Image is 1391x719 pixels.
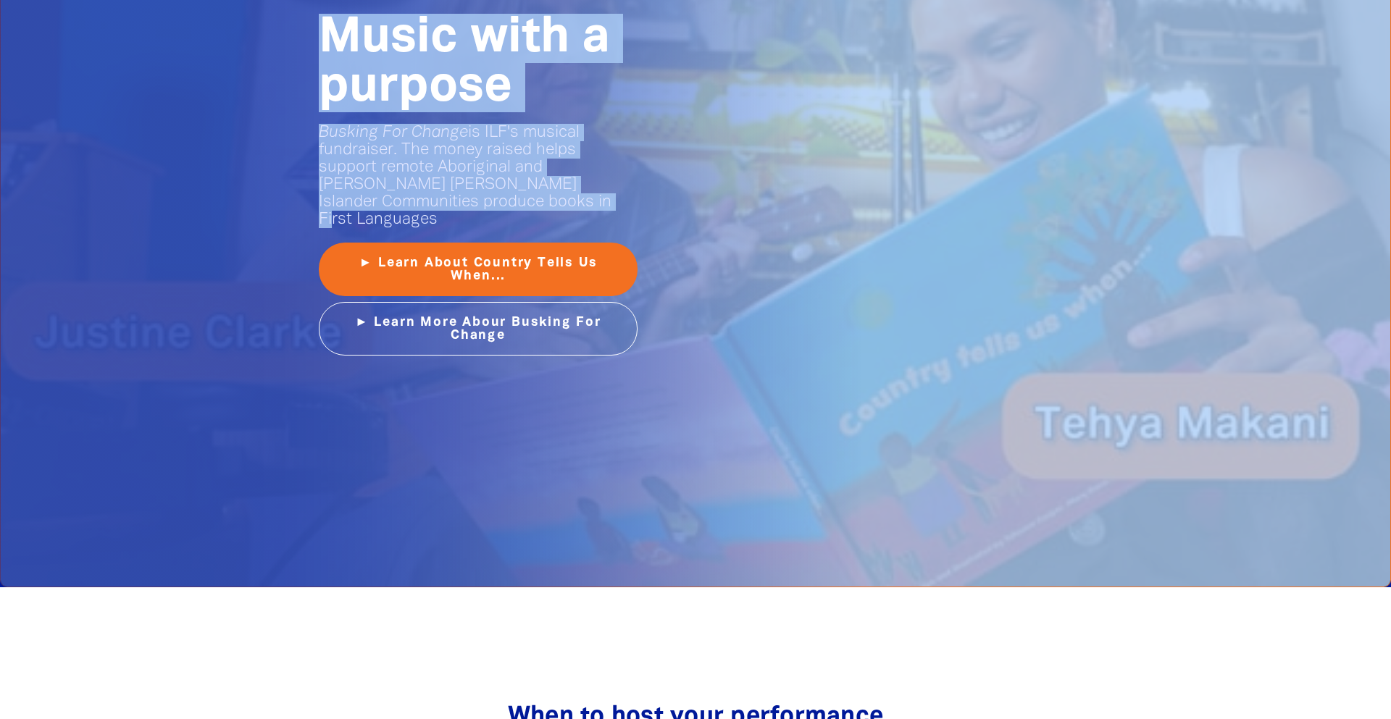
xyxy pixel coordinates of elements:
[319,243,638,296] a: ► Learn About Country Tells Us When...
[319,16,610,110] span: Music with a purpose
[319,125,468,140] em: Busking For Change
[319,302,638,356] a: ► Learn More Abour Busking For Change
[319,124,638,228] p: is ILF's musical fundraiser. The money raised helps support remote Aboriginal and [PERSON_NAME] [...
